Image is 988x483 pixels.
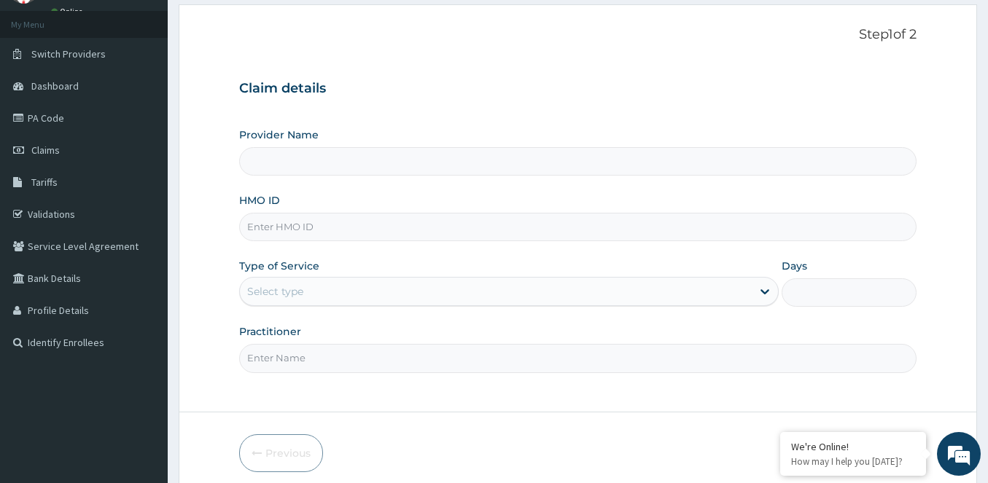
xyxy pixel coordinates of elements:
span: Dashboard [31,79,79,93]
input: Enter Name [239,344,917,372]
label: Practitioner [239,324,301,339]
label: Type of Service [239,259,319,273]
span: Switch Providers [31,47,106,60]
label: Days [782,259,807,273]
label: Provider Name [239,127,319,142]
p: How may I help you today? [791,455,915,468]
label: HMO ID [239,193,280,208]
a: Online [51,7,86,17]
span: Claims [31,144,60,157]
p: Step 1 of 2 [239,27,917,43]
div: Select type [247,284,303,299]
h3: Claim details [239,81,917,97]
span: Tariffs [31,176,58,189]
input: Enter HMO ID [239,213,917,241]
button: Previous [239,434,323,472]
div: We're Online! [791,440,915,453]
